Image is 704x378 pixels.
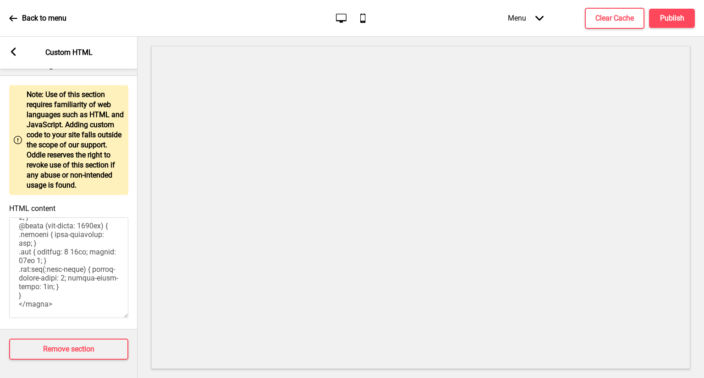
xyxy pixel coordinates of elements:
[9,217,128,318] textarea: <lorem> /* Ipsumd sitamet #consectetura-e sedd eiusmod te in utl etd magna aliq enim adm veniamqu...
[43,344,94,354] h4: Remove section
[9,204,55,213] label: HTML content
[27,90,124,190] p: Note: Use of this section requires familiarity of web languages such as HTML and JavaScript. Addi...
[585,8,644,29] button: Clear Cache
[649,9,695,28] button: Publish
[9,339,128,360] button: Remove section
[660,13,684,23] h4: Publish
[499,5,553,32] div: Menu
[595,13,634,23] h4: Clear Cache
[22,13,66,23] p: Back to menu
[45,48,93,58] p: Custom HTML
[9,6,66,31] a: Back to menu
